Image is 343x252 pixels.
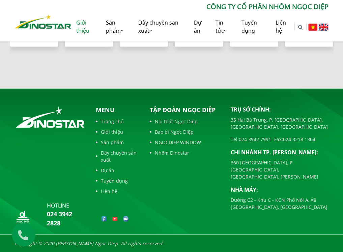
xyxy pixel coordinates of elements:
p: Chi nhánh TP. [PERSON_NAME]: [231,148,328,156]
a: 024 3218 1304 [283,136,315,143]
p: Menu [96,105,140,115]
a: 024 3942 2828 [47,210,72,227]
a: Giới thiệu [96,128,140,135]
p: Tập đoàn Ngọc Diệp [150,105,221,115]
a: NGOCDIEP WINDOW [150,139,221,146]
a: Nhôm Dinostar [150,149,221,156]
p: hotline [47,201,85,210]
a: Liên hệ [96,188,140,195]
img: search [298,25,303,30]
p: CÔNG TY CỔ PHẦN NHÔM NGỌC DIỆP [71,2,328,12]
a: Dây chuyền sản xuất [133,12,189,41]
a: Sản phẩm [96,139,140,146]
img: Tiếng Việt [308,24,317,31]
a: Nội thất Ngọc Diệp [150,118,221,125]
a: Tuyển dụng [236,12,271,41]
a: Tuyển dụng [96,177,140,184]
a: Dự án [96,167,140,174]
a: Tin tức [210,12,236,41]
p: Tel: - Fax: [231,136,328,143]
img: Nhôm Dinostar [15,14,72,29]
a: 024 3942 7991 [239,136,271,143]
a: Liên hệ [270,12,294,41]
a: Trang chủ [96,118,140,125]
img: logo_footer [15,105,86,129]
a: Dự án [189,12,210,41]
p: Đường C2 - Khu C - KCN Phố Nối A, Xã [GEOGRAPHIC_DATA], [GEOGRAPHIC_DATA] [231,196,328,211]
p: Trụ sở chính: [231,105,328,114]
p: 360 [GEOGRAPHIC_DATA], P. [GEOGRAPHIC_DATA], [GEOGRAPHIC_DATA]. [PERSON_NAME] [231,159,328,180]
p: Nhà máy: [231,186,328,194]
a: Giới thiệu [71,12,101,41]
a: Dây chuyền sản xuất [96,149,140,163]
i: Copyright © 2020 [PERSON_NAME] Ngoc Diep. All rights reserved. [15,240,164,247]
p: 35 Hai Bà Trưng, P. [GEOGRAPHIC_DATA], [GEOGRAPHIC_DATA]. [GEOGRAPHIC_DATA] [231,116,328,130]
img: English [319,24,328,31]
img: logo_nd_footer [15,208,31,225]
a: Bao bì Ngọc Diệp [150,128,221,135]
a: Sản phẩm [101,12,134,41]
